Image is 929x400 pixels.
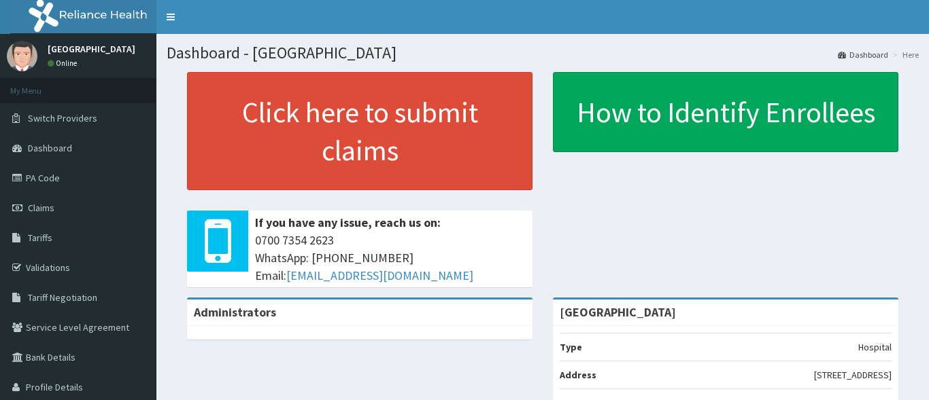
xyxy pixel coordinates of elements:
[890,49,919,60] li: Here
[858,340,892,354] p: Hospital
[194,304,276,320] b: Administrators
[286,268,473,283] a: [EMAIL_ADDRESS][DOMAIN_NAME]
[28,112,97,124] span: Switch Providers
[48,44,135,54] p: [GEOGRAPHIC_DATA]
[187,72,533,190] a: Click here to submit claims
[560,304,676,320] strong: [GEOGRAPHIC_DATA]
[560,369,596,381] b: Address
[553,72,898,152] a: How to Identify Enrollees
[560,341,582,353] b: Type
[255,232,526,284] span: 0700 7354 2623 WhatsApp: [PHONE_NUMBER] Email:
[7,41,37,71] img: User Image
[167,44,919,62] h1: Dashboard - [GEOGRAPHIC_DATA]
[48,58,80,68] a: Online
[28,142,72,154] span: Dashboard
[814,368,892,382] p: [STREET_ADDRESS]
[28,291,97,304] span: Tariff Negotiation
[838,49,888,60] a: Dashboard
[28,202,54,214] span: Claims
[28,232,52,244] span: Tariffs
[255,215,441,230] b: If you have any issue, reach us on:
